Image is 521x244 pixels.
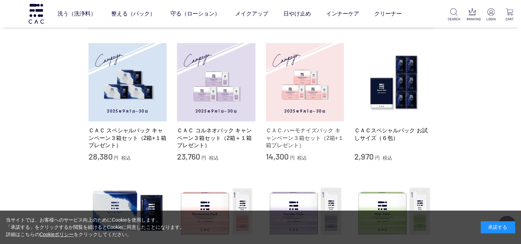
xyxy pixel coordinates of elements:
a: SEARCH [448,8,460,22]
a: 守る（ローション） [170,4,220,23]
a: 日やけ止め [283,4,311,23]
a: LOGIN [485,8,497,22]
a: Cookieポリシー [40,232,74,237]
div: 当サイトでは、お客様へのサービス向上のためにCookieを使用します。 「承諾する」をクリックするか閲覧を続けるとCookieに同意したことになります。 詳細はこちらの をクリックしてください。 [6,216,185,238]
a: ＣＡＣスペシャルパック お試しサイズ（６包） [354,127,433,142]
a: RANKING [466,8,478,22]
span: 税込 [209,155,219,161]
a: インナーケア [326,4,359,23]
span: 税込 [383,155,392,161]
a: クリーナー [374,4,402,23]
img: ＣＡＣ コルネオパック キャンペーン３箱セット（2箱＋１箱プレゼント） [177,43,256,122]
p: SEARCH [448,17,460,22]
span: 税込 [121,155,131,161]
span: 円 [201,155,206,161]
a: メイクアップ [235,4,268,23]
a: 洗う（洗浄料） [57,4,96,23]
span: 円 [114,155,118,161]
a: ＣＡＣ スペシャルパック キャンペーン３箱セット（2箱+１箱プレゼント） [88,127,167,149]
a: CART [503,8,515,22]
span: 23,760 [177,151,200,161]
span: 円 [375,155,380,161]
span: 14,300 [266,151,289,161]
a: 整える（パック） [111,4,155,23]
img: ＣＡＣ スペシャルパック キャンペーン３箱セット（2箱+１箱プレゼント） [88,43,167,122]
span: 税込 [297,155,307,161]
a: ＣＡＣ ハーモナイズパック キャンペーン３箱セット（2箱+１箱プレゼント） [266,127,344,149]
span: 2,970 [354,151,374,161]
p: CART [503,17,515,22]
img: ＣＡＣスペシャルパック お試しサイズ（６包） [354,43,433,122]
span: 28,380 [88,151,113,161]
img: ＣＡＣ ハーモナイズパック キャンペーン３箱セット（2箱+１箱プレゼント） [266,43,344,122]
p: RANKING [466,17,478,22]
img: logo [28,4,45,23]
span: 円 [290,155,294,161]
p: LOGIN [485,17,497,22]
a: ＣＡＣ コルネオパック キャンペーン３箱セット（2箱＋１箱プレゼント） [177,127,256,149]
div: 承諾する [481,221,515,233]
